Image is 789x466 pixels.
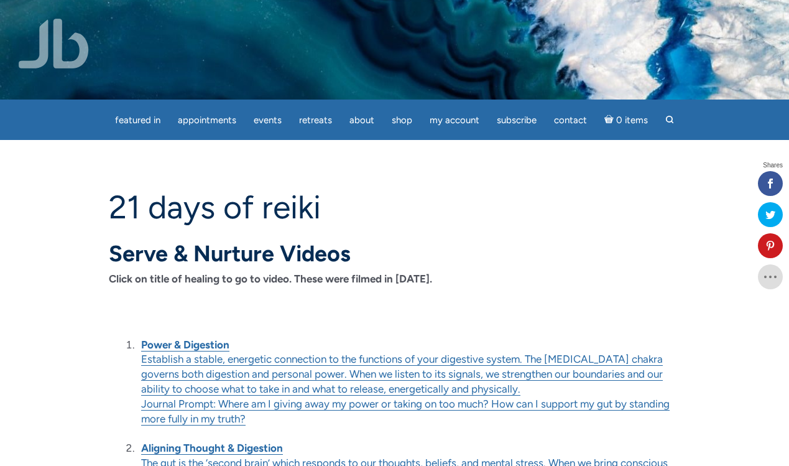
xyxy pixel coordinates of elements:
[597,107,655,133] a: Cart0 items
[554,114,587,126] span: Contact
[299,114,332,126] span: Retreats
[604,114,616,126] i: Cart
[141,353,663,396] a: Establish a stable, energetic connection to the functions of your digestive system. The [MEDICAL_...
[349,114,374,126] span: About
[763,162,783,169] span: Shares
[292,108,339,133] a: Retreats
[384,108,420,133] a: Shop
[109,273,432,285] strong: Click on title of healing to go to video. These were filmed in [DATE].
[246,108,289,133] a: Events
[254,114,282,126] span: Events
[109,240,351,267] strong: Serve & Nurture Videos
[392,114,412,126] span: Shop
[178,114,236,126] span: Appointments
[489,108,544,133] a: Subscribe
[430,114,479,126] span: My Account
[108,108,168,133] a: featured in
[616,116,648,125] span: 0 items
[547,108,594,133] a: Contact
[141,338,229,352] a: Power & Digestion
[115,114,160,126] span: featured in
[141,442,283,455] a: Aligning Thought & Digestion
[170,108,244,133] a: Appointments
[497,114,537,126] span: Subscribe
[342,108,382,133] a: About
[422,108,487,133] a: My Account
[109,190,681,225] h1: 21 Days of Reiki
[141,398,670,426] a: Journal Prompt: Where am I giving away my power or taking on too much? How can I support my gut b...
[19,19,89,68] img: Jamie Butler. The Everyday Medium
